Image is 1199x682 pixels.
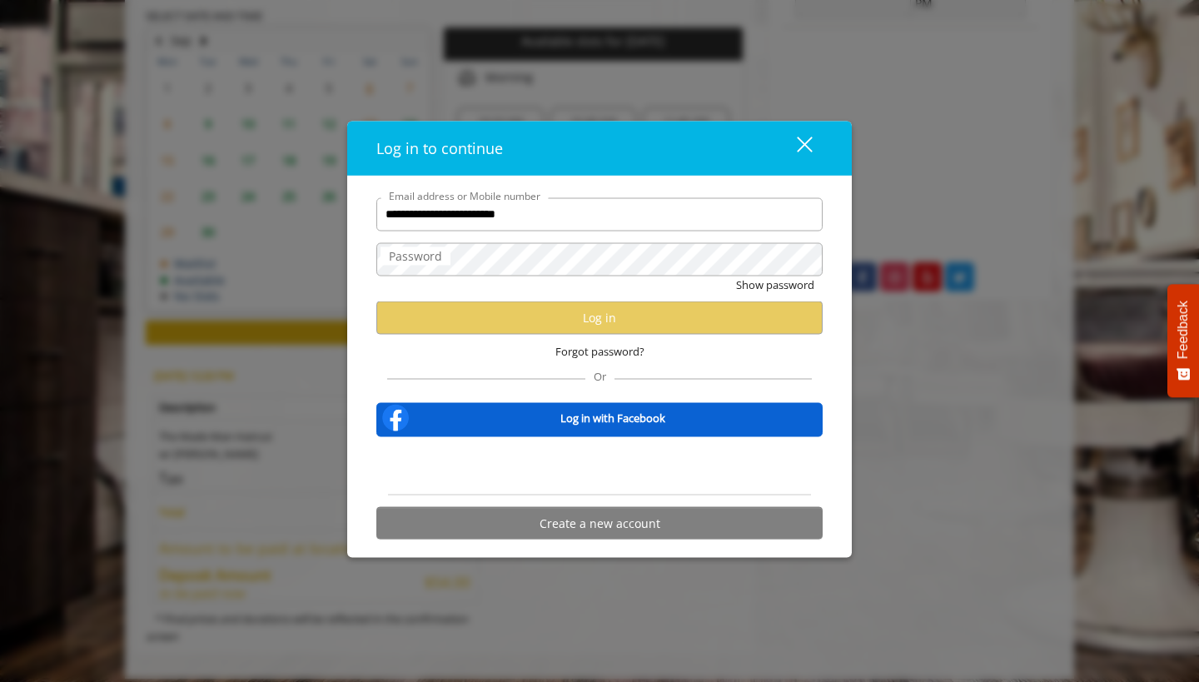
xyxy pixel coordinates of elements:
[560,409,665,426] b: Log in with Facebook
[1167,284,1199,397] button: Feedback - Show survey
[376,197,823,231] input: Email address or Mobile number
[376,242,823,276] input: Password
[555,342,644,360] span: Forgot password?
[376,507,823,540] button: Create a new account
[381,187,549,203] label: Email address or Mobile number
[381,246,450,265] label: Password
[1176,301,1191,359] span: Feedback
[585,369,614,384] span: Or
[376,301,823,334] button: Log in
[736,276,814,293] button: Show password
[523,448,676,485] div: Sign in with Google. Opens in new tab
[778,136,811,161] div: close dialog
[515,448,684,485] iframe: Sign in with Google Button
[379,401,412,435] img: facebook-logo
[766,131,823,165] button: close dialog
[376,137,503,157] span: Log in to continue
